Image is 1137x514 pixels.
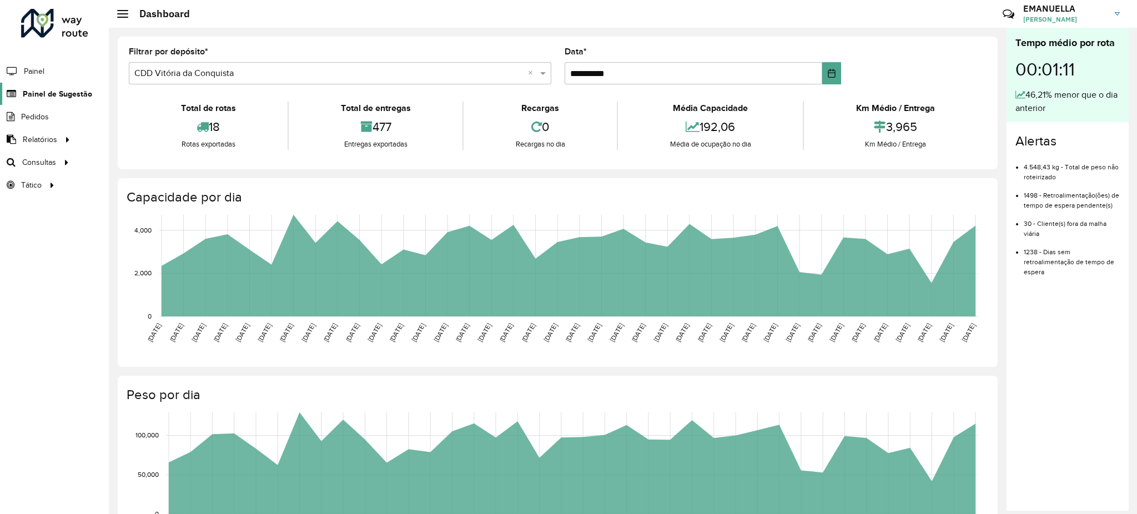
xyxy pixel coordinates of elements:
[938,322,954,343] text: [DATE]
[291,139,460,150] div: Entregas exportadas
[1024,154,1120,182] li: 4.548,43 kg - Total de peso não roteirizado
[621,102,800,115] div: Média Capacidade
[146,322,162,343] text: [DATE]
[718,322,734,343] text: [DATE]
[24,65,44,77] span: Painel
[132,139,285,150] div: Rotas exportadas
[564,322,580,343] text: [DATE]
[1024,182,1120,210] li: 1498 - Retroalimentação(ões) de tempo de espera pendente(s)
[520,322,536,343] text: [DATE]
[621,139,800,150] div: Média de ocupação no dia
[212,322,228,343] text: [DATE]
[1015,36,1120,51] div: Tempo médio por rota
[388,322,404,343] text: [DATE]
[168,322,184,343] text: [DATE]
[127,387,987,403] h4: Peso por dia
[291,115,460,139] div: 477
[256,322,273,343] text: [DATE]
[476,322,492,343] text: [DATE]
[466,102,614,115] div: Recargas
[128,8,190,20] h2: Dashboard
[1024,239,1120,277] li: 1238 - Dias sem retroalimentação de tempo de espera
[630,322,646,343] text: [DATE]
[740,322,756,343] text: [DATE]
[138,471,159,478] text: 50,000
[344,322,360,343] text: [DATE]
[807,115,984,139] div: 3,965
[674,322,690,343] text: [DATE]
[894,322,910,343] text: [DATE]
[134,226,152,234] text: 4,000
[850,322,866,343] text: [DATE]
[1015,51,1120,88] div: 00:01:11
[432,322,449,343] text: [DATE]
[135,432,159,439] text: 100,000
[234,322,250,343] text: [DATE]
[132,115,285,139] div: 18
[366,322,383,343] text: [DATE]
[1015,133,1120,149] h4: Alertas
[466,115,614,139] div: 0
[1023,3,1106,14] h3: EMANUELLA
[822,62,842,84] button: Choose Date
[608,322,625,343] text: [DATE]
[454,322,470,343] text: [DATE]
[828,322,844,343] text: [DATE]
[410,322,426,343] text: [DATE]
[291,102,460,115] div: Total de entregas
[696,322,712,343] text: [DATE]
[129,45,208,58] label: Filtrar por depósito
[807,139,984,150] div: Km Médio / Entrega
[997,2,1020,26] a: Contato Rápido
[806,322,822,343] text: [DATE]
[784,322,801,343] text: [DATE]
[21,179,42,191] span: Tático
[1015,88,1120,115] div: 46,21% menor que o dia anterior
[127,189,987,205] h4: Capacidade por dia
[542,322,559,343] text: [DATE]
[872,322,888,343] text: [DATE]
[23,134,57,145] span: Relatórios
[132,102,285,115] div: Total de rotas
[22,157,56,168] span: Consultas
[1023,14,1106,24] span: [PERSON_NAME]
[278,322,294,343] text: [DATE]
[960,322,977,343] text: [DATE]
[322,322,338,343] text: [DATE]
[916,322,932,343] text: [DATE]
[565,45,587,58] label: Data
[762,322,778,343] text: [DATE]
[498,322,514,343] text: [DATE]
[621,115,800,139] div: 192,06
[466,139,614,150] div: Recargas no dia
[528,67,537,80] span: Clear all
[21,111,49,123] span: Pedidos
[23,88,92,100] span: Painel de Sugestão
[148,313,152,320] text: 0
[134,270,152,277] text: 2,000
[300,322,316,343] text: [DATE]
[1024,210,1120,239] li: 30 - Cliente(s) fora da malha viária
[586,322,602,343] text: [DATE]
[807,102,984,115] div: Km Médio / Entrega
[190,322,207,343] text: [DATE]
[652,322,668,343] text: [DATE]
